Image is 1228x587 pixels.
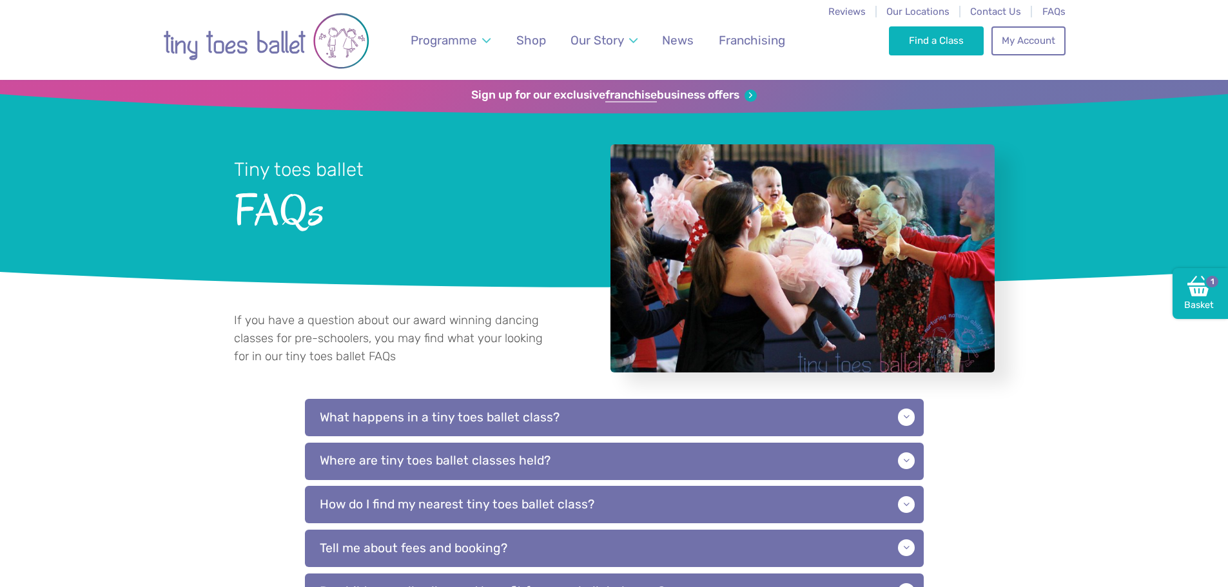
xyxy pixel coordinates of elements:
[471,88,757,102] a: Sign up for our exclusivefranchisebusiness offers
[411,33,477,48] span: Programme
[510,25,552,55] a: Shop
[570,33,624,48] span: Our Story
[656,25,700,55] a: News
[1042,6,1066,17] a: FAQs
[305,399,924,436] p: What happens in a tiny toes ballet class?
[828,6,866,17] a: Reviews
[970,6,1021,17] a: Contact Us
[889,26,984,55] a: Find a Class
[564,25,643,55] a: Our Story
[719,33,785,48] span: Franchising
[991,26,1065,55] a: My Account
[712,25,791,55] a: Franchising
[1204,274,1220,289] span: 1
[662,33,694,48] span: News
[1173,268,1228,320] a: Basket1
[163,8,369,73] img: tiny toes ballet
[886,6,950,17] a: Our Locations
[605,88,657,102] strong: franchise
[305,486,924,523] p: How do I find my nearest tiny toes ballet class?
[234,159,364,180] small: Tiny toes ballet
[234,312,554,365] p: If you have a question about our award winning dancing classes for pre-schoolers, you may find wh...
[305,530,924,567] p: Tell me about fees and booking?
[516,33,546,48] span: Shop
[305,443,924,480] p: Where are tiny toes ballet classes held?
[234,182,576,235] span: FAQs
[404,25,496,55] a: Programme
